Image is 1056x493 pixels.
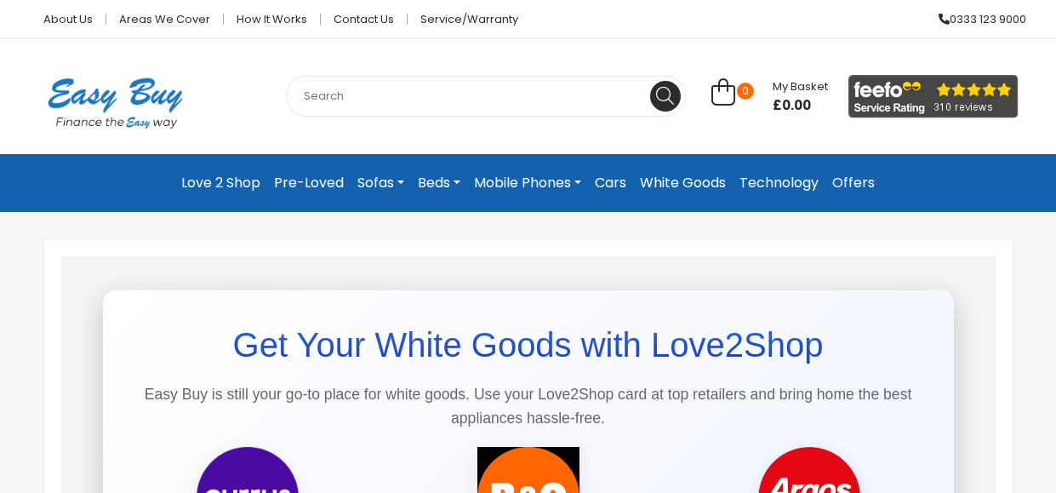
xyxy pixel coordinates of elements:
a: White Goods [633,168,733,198]
a: Pre-Loved [267,168,351,198]
a: 0 My Basket £0.00 [711,88,828,107]
a: How it works [224,14,321,25]
a: Offers [825,168,882,198]
img: Easy Buy [31,55,200,151]
span: 0 [737,83,754,100]
h1: Get Your White Goods with Love2Shop [120,324,937,365]
a: Sofas [351,168,411,198]
input: Search [286,76,686,117]
a: Beds [411,168,467,198]
a: Areas we cover [106,14,224,25]
span: My Basket [773,78,828,95]
img: feefo_logo [848,75,1019,118]
a: Contact Us [321,14,408,25]
a: 0333 123 9000 [926,14,1026,25]
span: £0.00 [773,97,828,114]
a: Service/Warranty [408,14,518,25]
a: Technology [733,168,825,198]
a: About Us [31,14,106,25]
p: Easy Buy is still your go-to place for white goods. Use your Love2Shop card at top retailers and ... [120,382,937,430]
a: Cars [588,168,633,198]
a: Love 2 Shop [174,168,267,198]
a: Mobile Phones [467,168,588,198]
